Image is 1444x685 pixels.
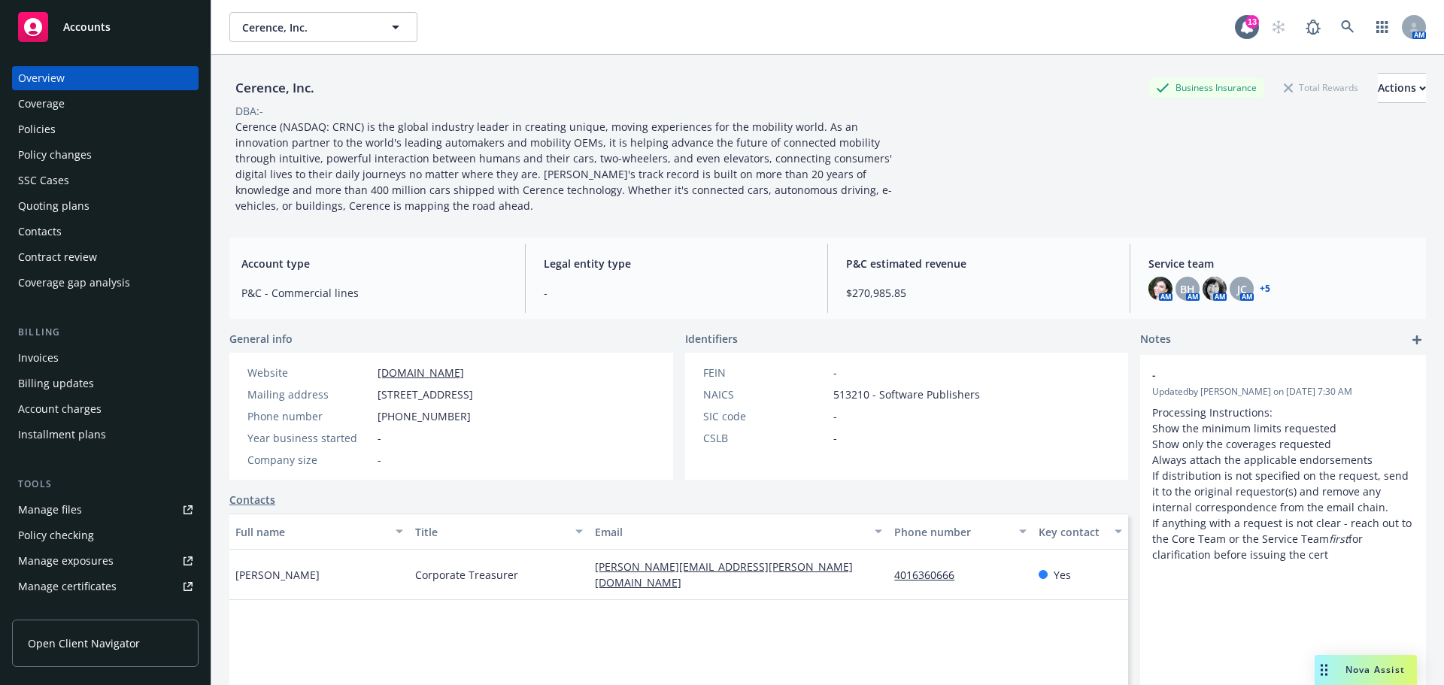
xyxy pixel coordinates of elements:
[1033,514,1128,550] button: Key contact
[1148,256,1414,271] span: Service team
[18,371,94,396] div: Billing updates
[12,143,199,167] a: Policy changes
[685,331,738,347] span: Identifiers
[18,574,117,599] div: Manage certificates
[1148,78,1264,97] div: Business Insurance
[12,245,199,269] a: Contract review
[12,371,199,396] a: Billing updates
[1152,367,1375,383] span: -
[12,523,199,547] a: Policy checking
[18,117,56,141] div: Policies
[12,477,199,492] div: Tools
[12,397,199,421] a: Account charges
[18,92,65,116] div: Coverage
[833,408,837,424] span: -
[247,408,372,424] div: Phone number
[1378,73,1426,103] button: Actions
[833,430,837,446] span: -
[18,423,106,447] div: Installment plans
[1263,12,1294,42] a: Start snowing
[12,574,199,599] a: Manage certificates
[1367,12,1397,42] a: Switch app
[1148,277,1172,301] img: photo
[18,498,82,522] div: Manage files
[409,514,589,550] button: Title
[12,66,199,90] a: Overview
[378,430,381,446] span: -
[18,346,59,370] div: Invoices
[703,386,827,402] div: NAICS
[12,92,199,116] a: Coverage
[18,245,97,269] div: Contract review
[378,386,473,402] span: [STREET_ADDRESS]
[1260,284,1270,293] a: +5
[833,386,980,402] span: 513210 - Software Publishers
[12,220,199,244] a: Contacts
[235,567,320,583] span: [PERSON_NAME]
[1329,532,1348,546] em: first
[589,514,888,550] button: Email
[28,635,140,651] span: Open Client Navigator
[846,256,1112,271] span: P&C estimated revenue
[12,423,199,447] a: Installment plans
[12,325,199,340] div: Billing
[229,78,320,98] div: Cerence, Inc.
[1245,15,1259,29] div: 13
[12,117,199,141] a: Policies
[1298,12,1328,42] a: Report a Bug
[1152,385,1414,399] span: Updated by [PERSON_NAME] on [DATE] 7:30 AM
[1276,78,1366,97] div: Total Rewards
[1180,281,1195,297] span: BH
[18,271,130,295] div: Coverage gap analysis
[18,523,94,547] div: Policy checking
[12,600,199,624] a: Manage claims
[703,430,827,446] div: CSLB
[12,194,199,218] a: Quoting plans
[415,524,566,540] div: Title
[12,271,199,295] a: Coverage gap analysis
[378,452,381,468] span: -
[247,365,372,380] div: Website
[12,346,199,370] a: Invoices
[1378,74,1426,102] div: Actions
[12,6,199,48] a: Accounts
[235,103,263,119] div: DBA: -
[247,386,372,402] div: Mailing address
[63,21,111,33] span: Accounts
[18,600,94,624] div: Manage claims
[18,397,102,421] div: Account charges
[18,66,65,90] div: Overview
[18,220,62,244] div: Contacts
[1054,567,1071,583] span: Yes
[888,514,1032,550] button: Phone number
[12,498,199,522] a: Manage files
[229,12,417,42] button: Cerence, Inc.
[544,256,809,271] span: Legal entity type
[18,194,89,218] div: Quoting plans
[1408,331,1426,349] a: add
[595,524,866,540] div: Email
[595,559,853,590] a: [PERSON_NAME][EMAIL_ADDRESS][PERSON_NAME][DOMAIN_NAME]
[18,549,114,573] div: Manage exposures
[242,20,372,35] span: Cerence, Inc.
[12,168,199,192] a: SSC Cases
[1140,355,1426,574] div: -Updatedby [PERSON_NAME] on [DATE] 7:30 AMProcessing Instructions: Show the minimum limits reques...
[846,285,1112,301] span: $270,985.85
[229,492,275,508] a: Contacts
[894,568,966,582] a: 4016360666
[833,365,837,380] span: -
[18,143,92,167] div: Policy changes
[247,452,372,468] div: Company size
[378,365,464,380] a: [DOMAIN_NAME]
[12,549,199,573] a: Manage exposures
[235,120,895,213] span: Cerence (NASDAQ: CRNC) is the global industry leader in creating unique, moving experiences for t...
[241,256,507,271] span: Account type
[1315,655,1417,685] button: Nova Assist
[703,365,827,380] div: FEIN
[1152,405,1414,562] p: Processing Instructions: Show the minimum limits requested Show only the coverages requested Alwa...
[544,285,809,301] span: -
[18,168,69,192] div: SSC Cases
[415,567,518,583] span: Corporate Treasurer
[229,514,409,550] button: Full name
[235,524,387,540] div: Full name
